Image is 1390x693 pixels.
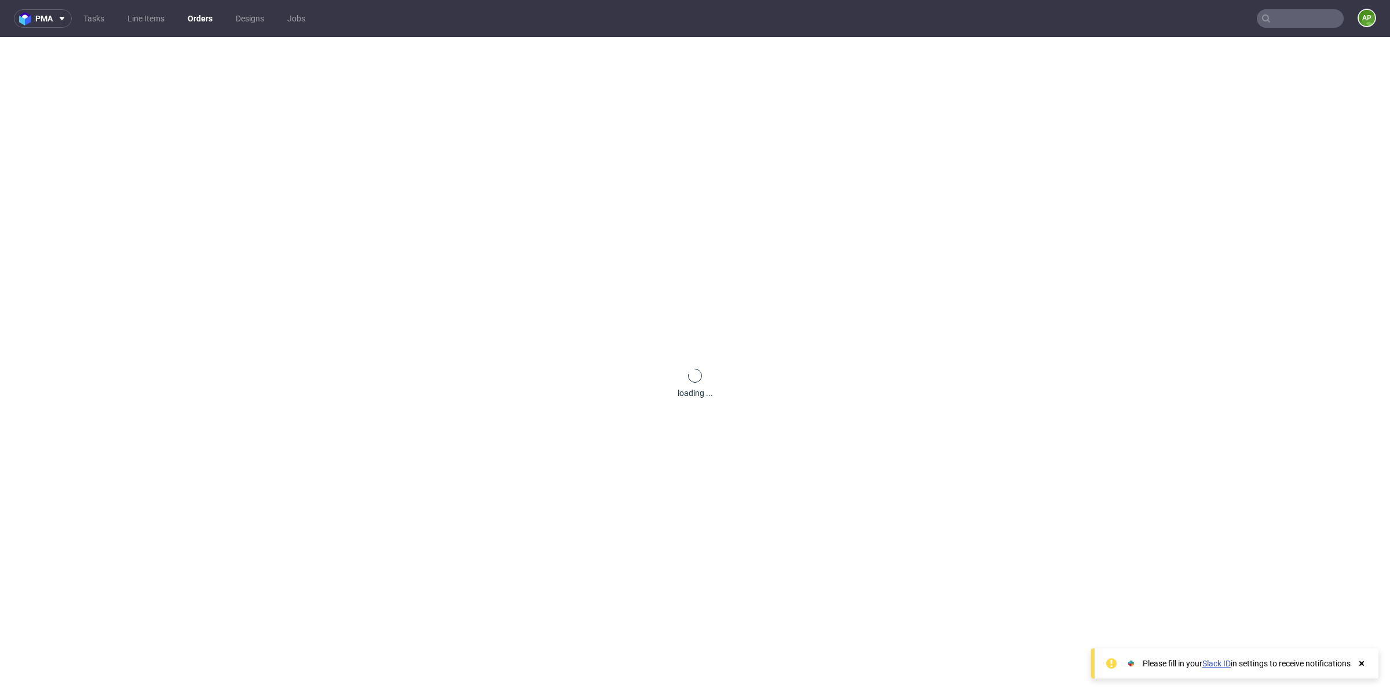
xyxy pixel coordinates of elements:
img: logo [19,12,35,25]
a: Jobs [280,9,312,28]
a: Designs [229,9,271,28]
a: Slack ID [1202,659,1231,668]
div: loading ... [678,387,713,399]
a: Orders [181,9,220,28]
span: pma [35,14,53,23]
button: pma [14,9,72,28]
a: Tasks [76,9,111,28]
a: Line Items [120,9,171,28]
figcaption: AP [1359,10,1375,26]
img: Slack [1125,658,1137,669]
div: Please fill in your in settings to receive notifications [1143,658,1351,669]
